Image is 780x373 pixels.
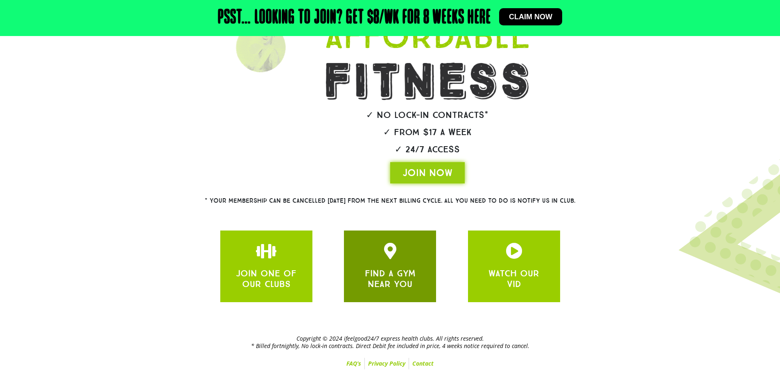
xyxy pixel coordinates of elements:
a: FAQ’s [343,358,364,369]
a: Claim now [499,8,562,25]
a: JOIN NOW [390,162,465,183]
a: Privacy Policy [365,358,409,369]
a: WATCH OUR VID [488,268,539,289]
a: Contact [409,358,437,369]
a: JOIN ONE OF OUR CLUBS [258,243,274,259]
a: JOIN ONE OF OUR CLUBS [236,268,296,289]
a: JOIN ONE OF OUR CLUBS [506,243,522,259]
nav: Menu [128,358,652,369]
span: Claim now [509,13,552,20]
h2: Psst… Looking to join? Get $8/wk for 8 weeks here [218,8,491,28]
a: JOIN ONE OF OUR CLUBS [382,243,398,259]
h2: ✓ 24/7 Access [301,145,554,154]
span: JOIN NOW [402,166,452,179]
a: FIND A GYM NEAR YOU [365,268,416,289]
h2: ✓ From $17 a week [301,128,554,137]
h2: ✓ No lock-in contracts* [301,111,554,120]
h2: * Your membership can be cancelled [DATE] from the next billing cycle. All you need to do is noti... [175,198,605,204]
h2: Copyright © 2024 ifeelgood24/7 express health clubs. All rights reserved. * Billed fortnightly, N... [128,335,652,350]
